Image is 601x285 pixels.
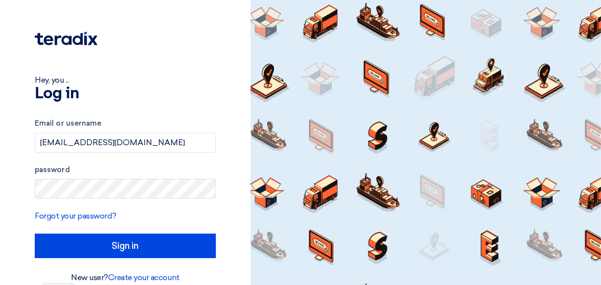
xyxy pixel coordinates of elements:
[35,165,70,174] font: password
[35,75,69,85] font: Hey, you ...
[35,119,101,128] font: Email or username
[35,32,97,45] img: Teradix logo
[35,133,216,153] input: Enter your business email or username
[35,234,216,258] input: Sign in
[35,86,79,102] font: Log in
[108,273,180,282] a: Create your account
[71,273,108,282] font: New user?
[35,211,116,220] a: Forgot your password?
